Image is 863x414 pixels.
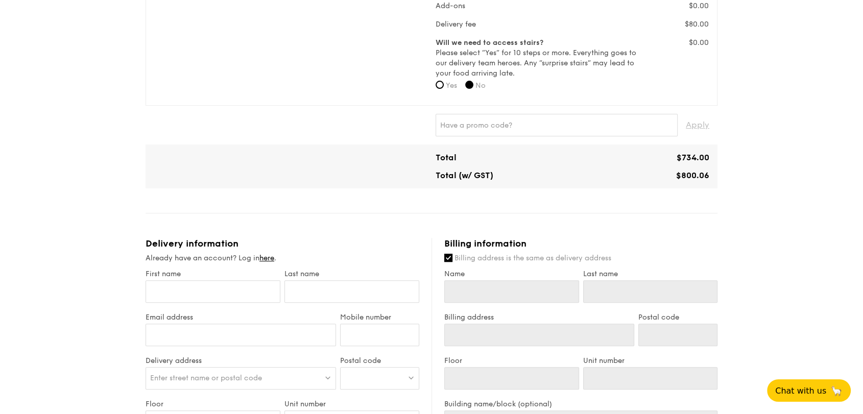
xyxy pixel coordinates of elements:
span: 🦙 [830,385,843,397]
label: Unit number [284,400,419,408]
label: Floor [146,400,280,408]
span: $800.06 [676,171,709,180]
span: Delivery information [146,238,238,249]
span: Apply [686,114,709,136]
label: Please select “Yes” for 10 steps or more. Everything goes to our delivery team heroes. Any “surpr... [436,38,638,79]
span: Total (w/ GST) [436,171,493,180]
label: Unit number [583,356,718,365]
span: Total [436,153,457,162]
label: Postal code [638,313,717,322]
label: Name [444,270,579,278]
span: $0.00 [689,2,709,10]
span: $0.00 [689,38,709,47]
button: Chat with us🦙 [767,379,851,402]
b: Will we need to access stairs? [436,38,543,47]
label: First name [146,270,280,278]
input: No [465,81,473,89]
input: Billing address is the same as delivery address [444,254,452,262]
input: Have a promo code? [436,114,678,136]
span: Add-ons [436,2,465,10]
a: here [259,254,274,262]
span: Delivery fee [436,20,476,29]
span: No [475,81,486,90]
input: Yes [436,81,444,89]
label: Last name [284,270,419,278]
span: $734.00 [677,153,709,162]
span: Yes [446,81,457,90]
span: $80.00 [685,20,709,29]
label: Mobile number [340,313,419,322]
img: icon-dropdown.fa26e9f9.svg [324,374,331,381]
span: Billing address is the same as delivery address [454,254,611,262]
span: Enter street name or postal code [150,374,262,382]
label: Floor [444,356,579,365]
img: icon-dropdown.fa26e9f9.svg [407,374,415,381]
span: Chat with us [775,386,826,396]
label: Last name [583,270,718,278]
label: Billing address [444,313,634,322]
label: Postal code [340,356,419,365]
label: Delivery address [146,356,336,365]
label: Building name/block (optional) [444,400,717,408]
span: Billing information [444,238,526,249]
div: Already have an account? Log in . [146,253,419,263]
label: Email address [146,313,336,322]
